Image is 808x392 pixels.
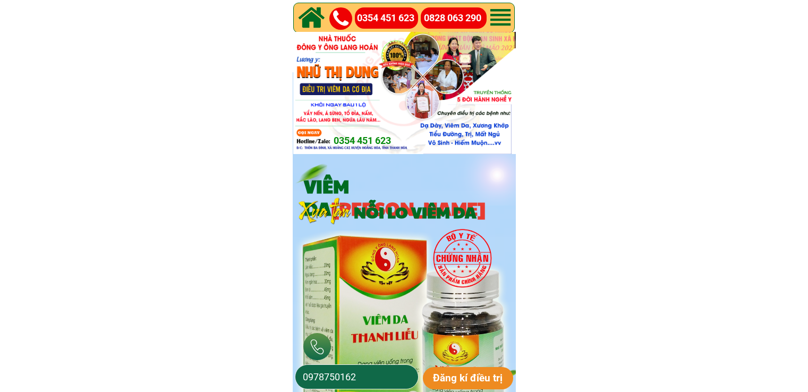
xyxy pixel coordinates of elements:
[354,202,538,221] h3: NỖI LO VIÊM DA
[304,175,528,219] h3: VIÊM DA
[357,11,420,26] a: 0354 451 623
[331,195,486,221] span: [PERSON_NAME]
[334,133,440,149] a: 0354 451 623
[424,11,487,26] a: 0828 063 290
[300,365,413,389] input: Số điện thoại
[423,367,514,389] p: Đăng kí điều trị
